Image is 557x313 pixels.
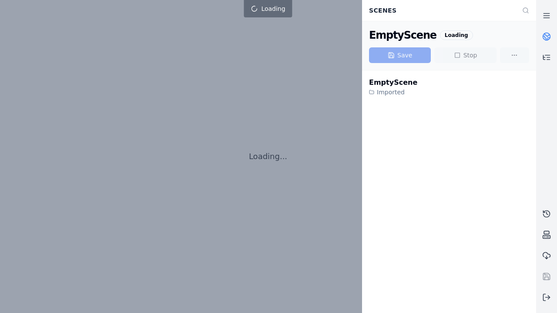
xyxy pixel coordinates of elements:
p: Loading... [249,150,287,163]
div: Scenes [364,2,517,19]
div: EmptyScene [369,28,436,42]
div: Loading [440,30,473,40]
div: EmptyScene [369,77,417,88]
div: Imported [369,88,417,97]
span: Loading [261,4,285,13]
